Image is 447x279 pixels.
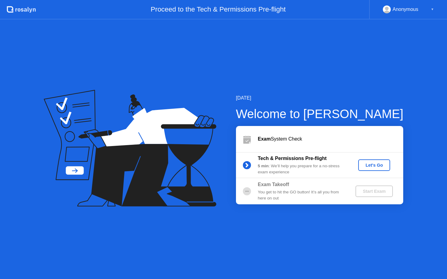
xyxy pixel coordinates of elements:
[355,185,393,197] button: Start Exam
[258,156,327,161] b: Tech & Permissions Pre-flight
[236,94,404,102] div: [DATE]
[258,164,269,168] b: 5 min
[258,189,345,202] div: You get to hit the GO button! It’s all you from here on out
[258,163,345,175] div: : We’ll help you prepare for a no-stress exam experience
[258,182,289,187] b: Exam Takeoff
[258,136,271,141] b: Exam
[393,5,418,13] div: Anonymous
[431,5,434,13] div: ▼
[358,159,390,171] button: Let's Go
[258,135,403,143] div: System Check
[358,189,390,194] div: Start Exam
[236,105,404,123] div: Welcome to [PERSON_NAME]
[361,163,388,168] div: Let's Go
